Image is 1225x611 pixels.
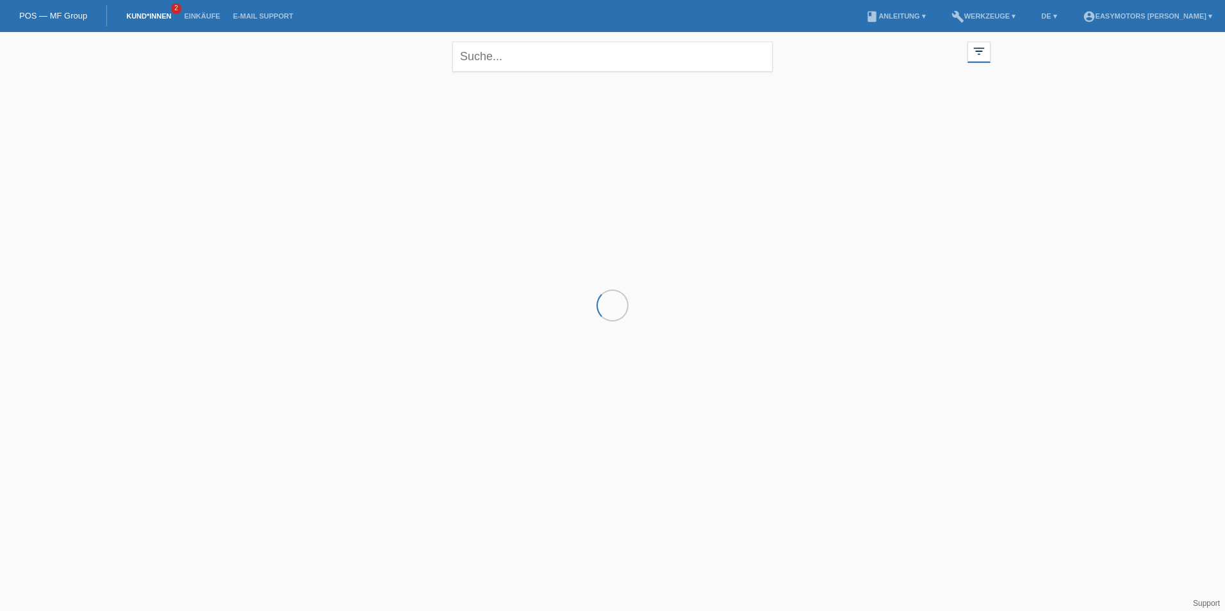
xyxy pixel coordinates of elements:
a: buildWerkzeuge ▾ [945,12,1023,20]
a: account_circleEasymotors [PERSON_NAME] ▾ [1076,12,1219,20]
a: E-Mail Support [227,12,300,20]
i: account_circle [1083,10,1096,23]
a: Kund*innen [120,12,177,20]
input: Suche... [452,42,773,72]
a: Einkäufe [177,12,226,20]
a: Support [1193,599,1220,608]
a: bookAnleitung ▾ [859,12,932,20]
a: POS — MF Group [19,11,87,20]
span: 2 [171,3,181,14]
i: build [951,10,964,23]
a: DE ▾ [1035,12,1063,20]
i: book [866,10,878,23]
i: filter_list [972,44,986,58]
